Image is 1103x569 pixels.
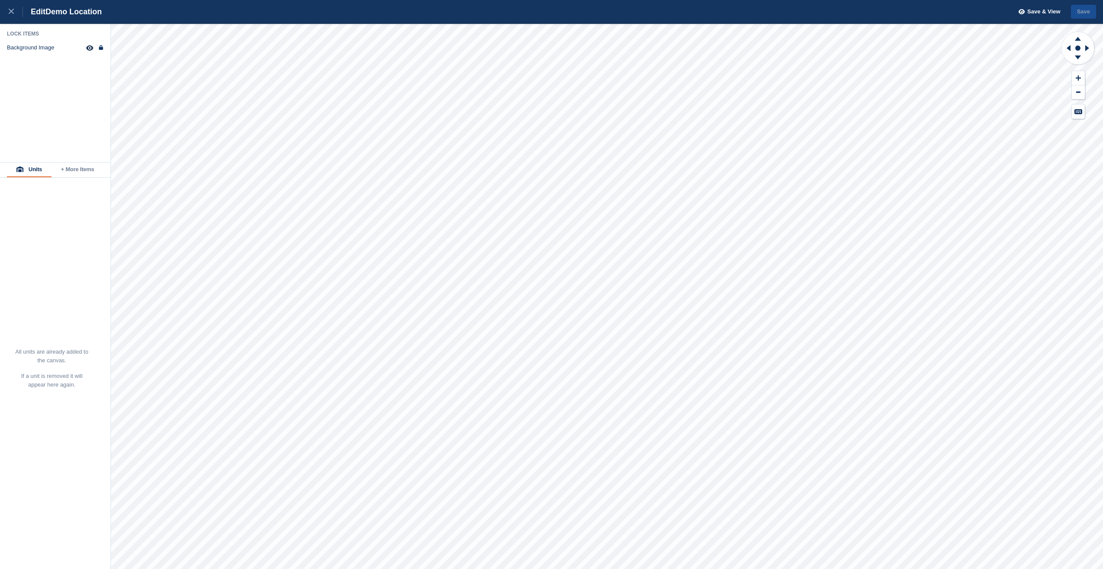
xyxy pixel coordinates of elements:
button: Save & View [1014,5,1061,19]
button: Zoom In [1072,71,1085,85]
div: Edit Demo Location [23,7,102,17]
span: Save & View [1027,7,1060,16]
p: All units are already added to the canvas. [15,348,89,365]
button: Keyboard Shortcuts [1072,104,1085,119]
div: Lock Items [7,30,104,37]
button: + More Items [52,163,104,177]
button: Units [7,163,52,177]
div: Background Image [7,44,54,51]
button: Save [1071,5,1096,19]
button: Zoom Out [1072,85,1085,100]
p: If a unit is removed it will appear here again. [15,372,89,389]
